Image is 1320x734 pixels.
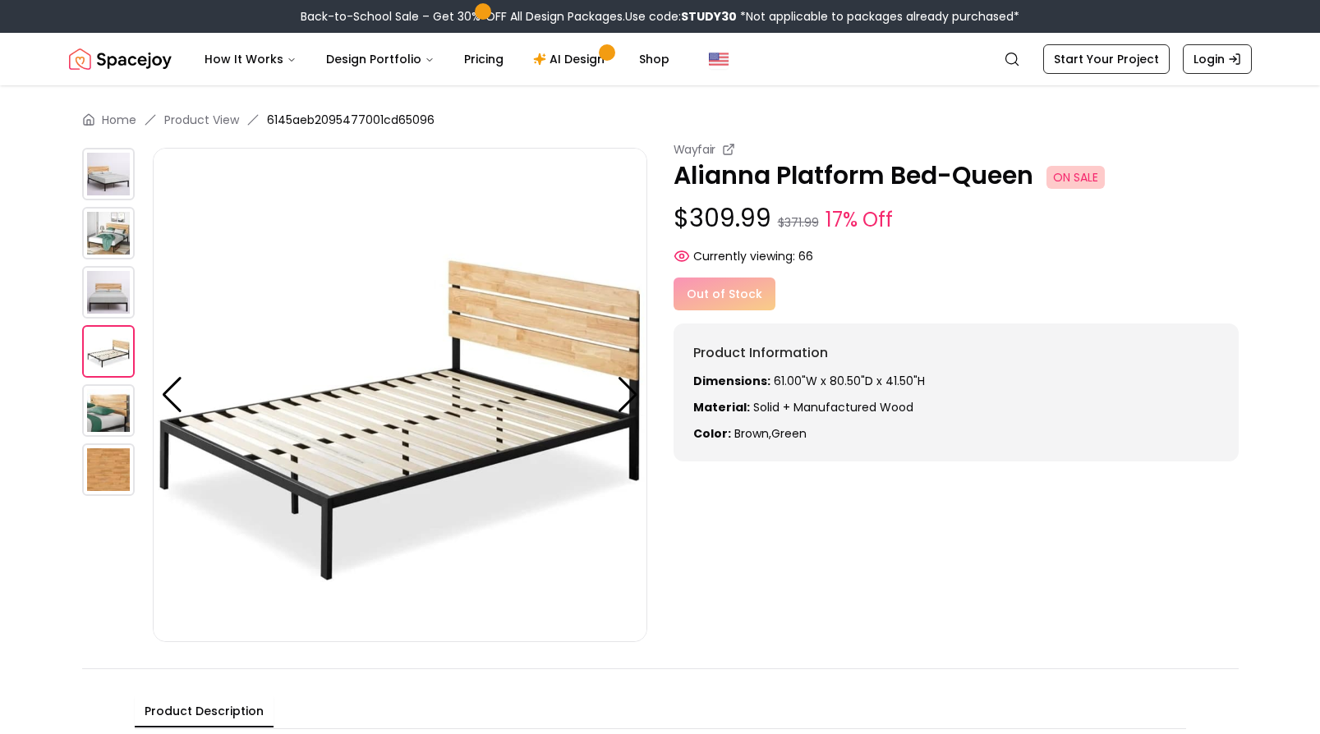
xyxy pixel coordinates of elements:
[82,384,135,437] img: https://storage.googleapis.com/spacejoy-main/assets/6145aeb2095477001cd65096/product_4_mo83m29apfh
[82,112,1239,128] nav: breadcrumb
[82,207,135,259] img: https://storage.googleapis.com/spacejoy-main/assets/6145aeb2095477001cd65096/product_1_j9ic3l10m1if
[693,425,731,442] strong: Color:
[451,43,517,76] a: Pricing
[164,112,239,128] li: Product View
[135,696,274,727] button: Product Description
[267,112,435,128] span: 6145aeb2095477001cd65096
[1183,44,1252,74] a: Login
[709,49,729,69] img: United States
[301,8,1019,25] div: Back-to-School Sale – Get 30% OFF All Design Packages.
[313,43,448,76] button: Design Portfolio
[520,43,623,76] a: AI Design
[778,214,819,231] small: $371.99
[82,148,135,200] img: https://storage.googleapis.com/spacejoy-main/assets/6145aeb2095477001cd65096/product_0_nm489d8ap39
[625,8,737,25] span: Use code:
[798,248,813,264] span: 66
[693,373,770,389] strong: Dimensions:
[69,33,1252,85] nav: Global
[191,43,683,76] nav: Main
[681,8,737,25] b: STUDY30
[674,141,716,158] small: Wayfair
[737,8,1019,25] span: *Not applicable to packages already purchased*
[153,148,647,642] img: https://storage.googleapis.com/spacejoy-main/assets/6145aeb2095477001cd65096/product_3_l0eop6poce7
[771,425,807,442] span: green
[191,43,310,76] button: How It Works
[626,43,683,76] a: Shop
[69,43,172,76] a: Spacejoy
[69,43,172,76] img: Spacejoy Logo
[82,325,135,378] img: https://storage.googleapis.com/spacejoy-main/assets/6145aeb2095477001cd65096/product_3_l0eop6poce7
[82,443,135,496] img: https://storage.googleapis.com/spacejoy-main/assets/6145aeb2095477001cd65096/product_5_5g633aj05612
[674,161,1239,190] p: Alianna Platform Bed-Queen
[693,399,750,415] strong: Material:
[753,399,913,415] span: Solid + Manufactured Wood
[102,112,136,128] a: Home
[693,373,1219,389] p: 61.00"W x 80.50"D x 41.50"H
[693,248,795,264] span: Currently viewing:
[82,266,135,319] img: https://storage.googleapis.com/spacejoy-main/assets/6145aeb2095477001cd65096/product_2_2o60an0kl45e
[734,425,771,442] span: brown ,
[1046,166,1105,189] span: ON SALE
[826,205,893,235] small: 17% Off
[1043,44,1170,74] a: Start Your Project
[674,204,1239,235] p: $309.99
[693,343,1219,363] h6: Product Information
